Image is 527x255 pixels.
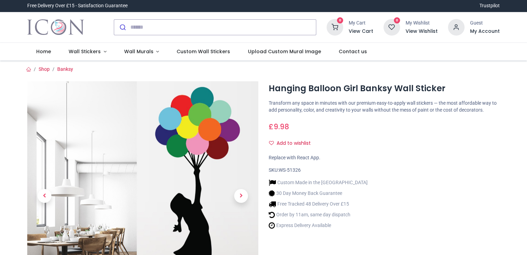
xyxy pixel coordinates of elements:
a: Trustpilot [479,2,500,9]
span: Previous [38,189,51,203]
sup: 0 [394,17,400,24]
div: Replace with React App. [269,154,500,161]
span: Upload Custom Mural Image [248,48,321,55]
span: Home [36,48,51,55]
span: Wall Stickers [69,48,101,55]
a: 0 [384,24,400,29]
a: Wall Murals [115,43,168,61]
p: Transform any space in minutes with our premium easy-to-apply wall stickers — the most affordable... [269,100,500,113]
a: View Cart [349,28,373,35]
span: Contact us [339,48,367,55]
a: Wall Stickers [60,43,115,61]
i: Add to wishlist [269,141,274,145]
li: 30 Day Money Back Guarantee [269,190,368,197]
a: Logo of Icon Wall Stickers [27,18,84,37]
a: View Wishlist [406,28,438,35]
span: £ [269,122,289,132]
sup: 0 [337,17,344,24]
button: Submit [114,20,130,35]
li: Custom Made in the [GEOGRAPHIC_DATA] [269,179,368,186]
div: Free Delivery Over £15 - Satisfaction Guarantee [27,2,128,9]
a: Shop [39,66,50,72]
h1: Hanging Balloon Girl Banksy Wall Sticker [269,83,500,94]
li: Express Delivery Available [269,222,368,229]
div: My Wishlist [406,20,438,27]
span: WS-51326 [279,167,301,173]
img: Icon Wall Stickers [27,18,84,37]
a: Banksy [57,66,73,72]
div: Guest [470,20,500,27]
span: Wall Murals [124,48,153,55]
button: Add to wishlistAdd to wishlist [269,138,317,149]
li: Free Tracked 48 Delivery Over £15 [269,200,368,208]
div: SKU: [269,167,500,174]
li: Order by 11am, same day dispatch [269,211,368,218]
span: 9.98 [274,122,289,132]
span: Next [234,189,248,203]
span: Custom Wall Stickers [177,48,230,55]
a: 0 [327,24,343,29]
a: My Account [470,28,500,35]
div: My Cart [349,20,373,27]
